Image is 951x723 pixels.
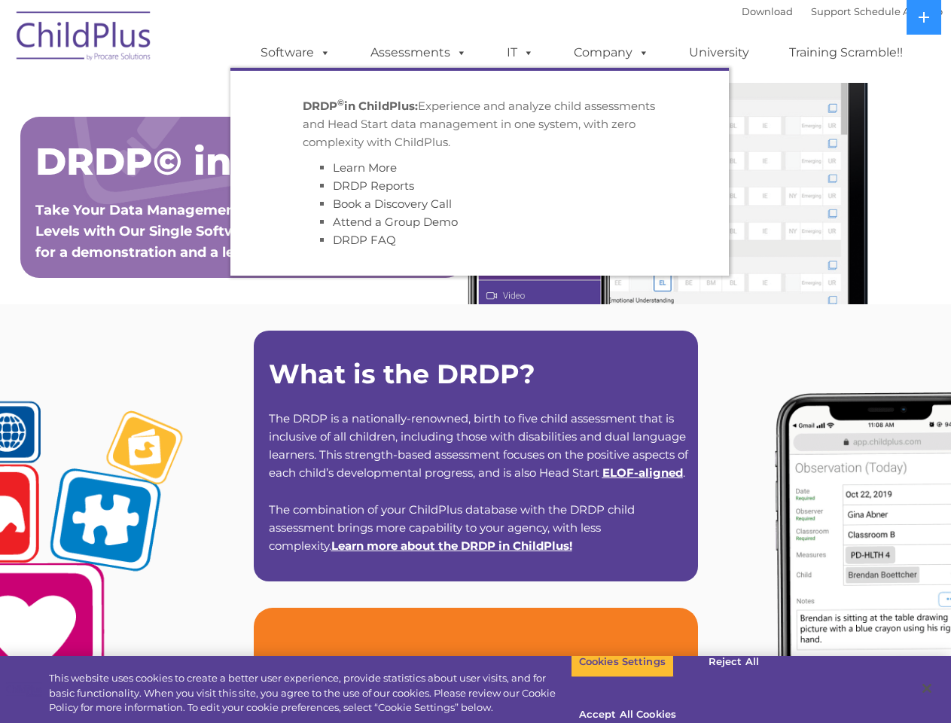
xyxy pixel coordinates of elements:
a: Download [742,5,793,17]
a: DRDP Reports [333,178,414,193]
a: IT [492,38,549,68]
a: ELOF-aligned [602,465,683,480]
span: ! [331,538,572,553]
a: Software [245,38,346,68]
button: Cookies Settings [571,646,674,678]
a: Learn More [333,160,397,175]
a: Training Scramble!! [774,38,918,68]
a: Company [559,38,664,68]
strong: What is the DRDP? [269,358,535,390]
button: Close [910,672,943,705]
a: Attend a Group Demo [333,215,458,229]
span: Take Your Data Management and Assessments to New Levels with Our Single Software Solutionnstratio... [35,202,446,261]
a: Book a Discovery Call [333,197,452,211]
div: This website uses cookies to create a better user experience, provide statistics about user visit... [49,671,571,715]
a: Assessments [355,38,482,68]
a: Learn more about the DRDP in ChildPlus [331,538,569,553]
a: University [674,38,764,68]
a: Support [811,5,851,17]
strong: DRDP in ChildPlus: [303,99,418,113]
a: Schedule A Demo [854,5,943,17]
p: Experience and analyze child assessments and Head Start data management in one system, with zero ... [303,97,657,151]
button: Reject All [687,646,781,678]
span: The DRDP is a nationally-renowned, birth to five child assessment that is inclusive of all childr... [269,411,688,480]
span: DRDP© in ChildPlus [35,139,434,185]
span: The combination of your ChildPlus database with the DRDP child assessment brings more capability ... [269,502,635,553]
sup: © [337,97,344,108]
font: | [742,5,943,17]
img: ChildPlus by Procare Solutions [9,1,160,76]
a: DRDP FAQ [333,233,396,247]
